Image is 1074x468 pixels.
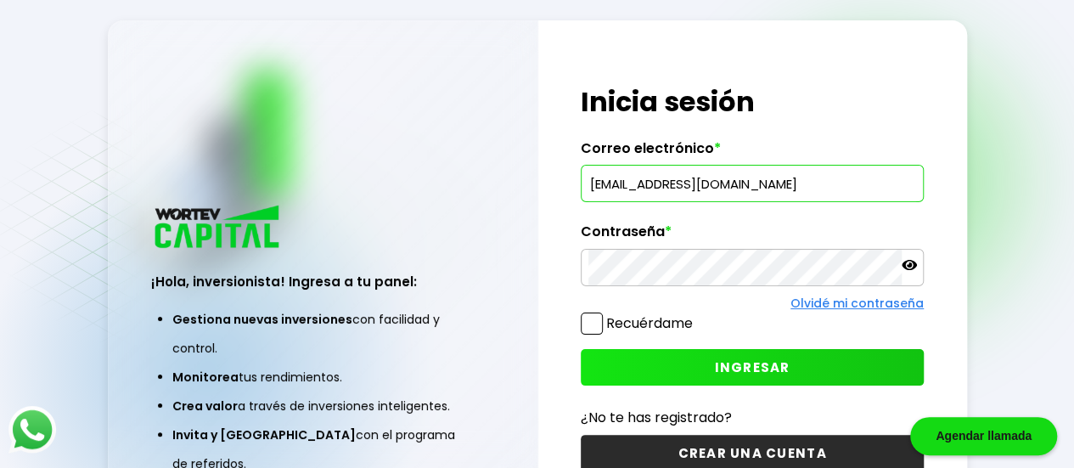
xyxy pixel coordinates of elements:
span: INGRESAR [715,358,790,376]
button: INGRESAR [581,349,924,386]
label: Contraseña [581,223,924,249]
a: Olvidé mi contraseña [790,295,924,312]
li: con facilidad y control. [172,305,473,363]
label: Correo electrónico [581,140,924,166]
li: tus rendimientos. [172,363,473,392]
input: hola@wortev.capital [588,166,916,201]
h3: ¡Hola, inversionista! Ingresa a tu panel: [151,272,494,291]
img: logo_wortev_capital [151,203,285,253]
p: ¿No te has registrado? [581,407,924,428]
label: Recuérdame [606,313,693,333]
img: logos_whatsapp-icon.242b2217.svg [8,406,56,454]
li: a través de inversiones inteligentes. [172,392,473,420]
span: Crea valor [172,398,238,414]
span: Gestiona nuevas inversiones [172,311,352,328]
span: Invita y [GEOGRAPHIC_DATA] [172,426,356,443]
h1: Inicia sesión [581,82,924,122]
div: Agendar llamada [910,417,1057,455]
span: Monitorea [172,369,239,386]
